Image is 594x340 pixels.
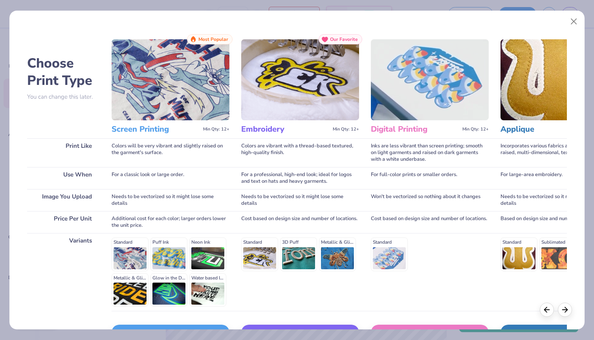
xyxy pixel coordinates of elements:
span: Min Qty: 12+ [462,127,489,132]
h3: Applique [500,124,589,134]
button: Close [566,14,581,29]
div: For a professional, high-end look; ideal for logos and text on hats and heavy garments. [241,167,359,189]
h3: Screen Printing [112,124,200,134]
h2: Choose Print Type [27,55,100,89]
p: You can change this later. [27,94,100,100]
img: Screen Printing [112,39,229,120]
div: Cost based on design size and number of locations. [371,211,489,233]
h3: Embroidery [241,124,330,134]
div: Additional cost for each color; larger orders lower the unit price. [112,211,229,233]
span: Our Favorite [330,37,358,42]
div: Cost based on design size and number of locations. [241,211,359,233]
span: Most Popular [198,37,228,42]
img: Embroidery [241,39,359,120]
div: Inks are less vibrant than screen printing; smooth on light garments and raised on dark garments ... [371,138,489,167]
div: Price Per Unit [27,211,100,233]
div: Needs to be vectorized so it might lose some details [241,189,359,211]
div: Variants [27,233,100,311]
h3: Digital Printing [371,124,459,134]
div: Image You Upload [27,189,100,211]
span: Min Qty: 12+ [333,127,359,132]
img: Digital Printing [371,39,489,120]
div: Use When [27,167,100,189]
div: Colors are vibrant with a thread-based textured, high-quality finish. [241,138,359,167]
div: Colors will be very vibrant and slightly raised on the garment's surface. [112,138,229,167]
div: Needs to be vectorized so it might lose some details [112,189,229,211]
span: Min Qty: 12+ [203,127,229,132]
div: Won't be vectorized so nothing about it changes [371,189,489,211]
div: For full-color prints or smaller orders. [371,167,489,189]
div: Print Like [27,138,100,167]
div: For a classic look or large order. [112,167,229,189]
